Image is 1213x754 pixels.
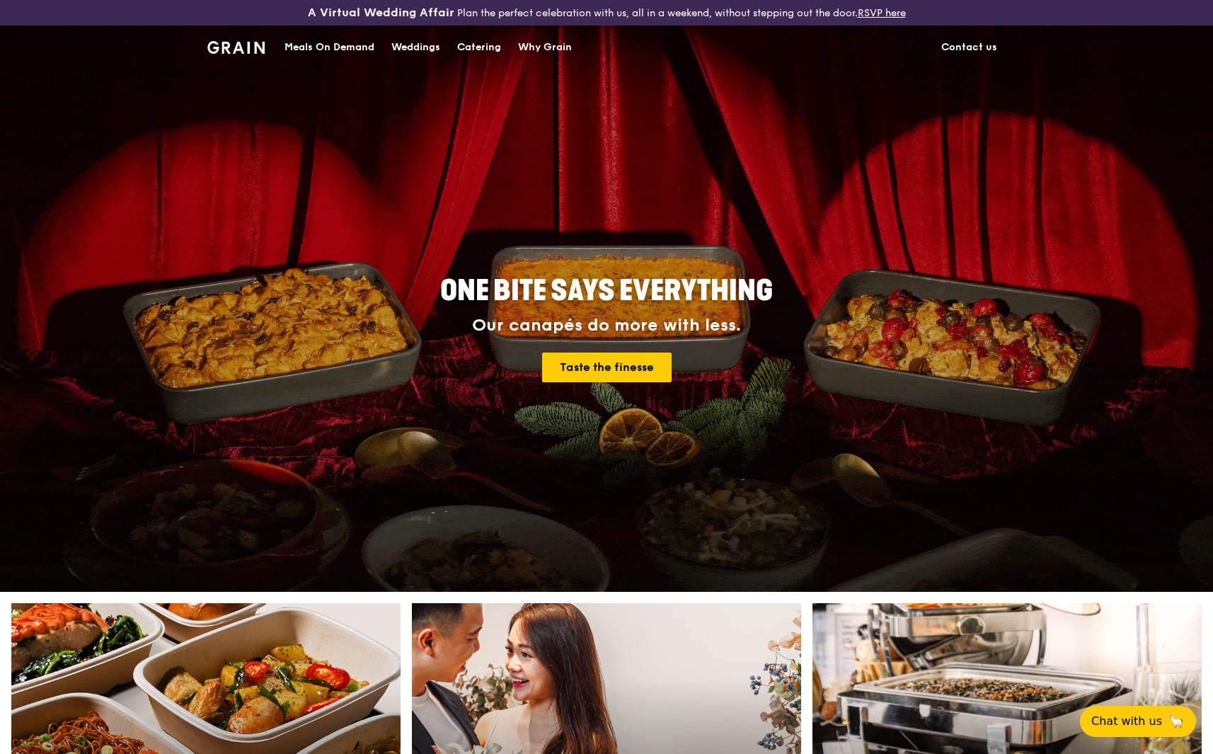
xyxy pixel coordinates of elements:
div: Our canapés do more with less. [352,316,861,336]
div: Plan the perfect celebration with us, all in a weekend, without stepping out the door. [202,6,1011,20]
h3: A Virtual Wedding Affair [308,6,454,20]
div: Why Grain [518,26,572,69]
div: Meals On Demand [284,26,374,69]
button: Chat with us🦙 [1080,706,1196,737]
span: Chat with us [1091,713,1162,730]
a: GrainGrain [207,25,265,67]
a: Contact us [933,26,1006,69]
a: RSVP here [858,7,906,19]
a: Catering [449,26,510,69]
span: 🦙 [1168,713,1185,730]
span: ONE BITE SAYS EVERYTHING [440,274,773,308]
img: Grain [207,41,265,54]
a: Why Grain [510,26,580,69]
div: Catering [457,26,501,69]
div: Weddings [391,26,440,69]
a: Taste the finesse [542,353,672,382]
a: Weddings [383,26,449,69]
